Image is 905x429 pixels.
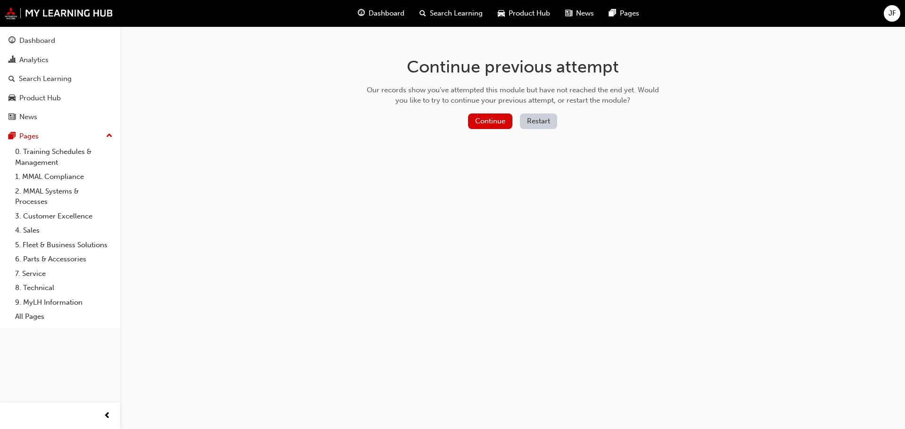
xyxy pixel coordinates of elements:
[565,8,572,19] span: news-icon
[8,113,16,121] span: news-icon
[8,94,16,103] span: car-icon
[106,130,113,142] span: up-icon
[4,30,116,128] button: DashboardAnalyticsSearch LearningProduct HubNews
[5,7,113,19] img: mmal
[19,93,61,104] div: Product Hub
[11,223,116,238] a: 4. Sales
[4,128,116,145] button: Pages
[350,4,412,23] a: guage-iconDashboard
[8,75,15,83] span: search-icon
[558,4,601,23] a: news-iconNews
[11,267,116,281] a: 7. Service
[19,55,49,65] div: Analytics
[420,8,426,19] span: search-icon
[468,113,512,129] button: Continue
[19,35,55,46] div: Dashboard
[104,410,111,422] span: prev-icon
[509,8,550,19] span: Product Hub
[576,8,594,19] span: News
[430,8,483,19] span: Search Learning
[498,8,505,19] span: car-icon
[11,295,116,310] a: 9. MyLH Information
[412,4,490,23] a: search-iconSearch Learning
[11,209,116,224] a: 3. Customer Excellence
[11,184,116,209] a: 2. MMAL Systems & Processes
[8,56,16,65] span: chart-icon
[609,8,616,19] span: pages-icon
[11,238,116,252] a: 5. Fleet & Business Solutions
[11,309,116,324] a: All Pages
[884,5,900,22] button: JF
[490,4,558,23] a: car-iconProduct Hub
[19,131,39,142] div: Pages
[4,108,116,126] a: News
[19,112,37,122] div: News
[601,4,647,23] a: pages-iconPages
[369,8,404,19] span: Dashboard
[19,73,72,84] div: Search Learning
[11,170,116,184] a: 1. MMAL Compliance
[8,37,16,45] span: guage-icon
[11,252,116,267] a: 6. Parts & Accessories
[11,281,116,295] a: 8. Technical
[363,85,662,106] div: Our records show you've attempted this module but have not reached the end yet. Would you like to...
[4,51,116,69] a: Analytics
[8,132,16,141] span: pages-icon
[620,8,639,19] span: Pages
[520,113,557,129] button: Restart
[4,32,116,49] a: Dashboard
[358,8,365,19] span: guage-icon
[4,89,116,107] a: Product Hub
[363,57,662,77] h1: Continue previous attempt
[4,70,116,88] a: Search Learning
[11,145,116,170] a: 0. Training Schedules & Management
[889,8,896,19] span: JF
